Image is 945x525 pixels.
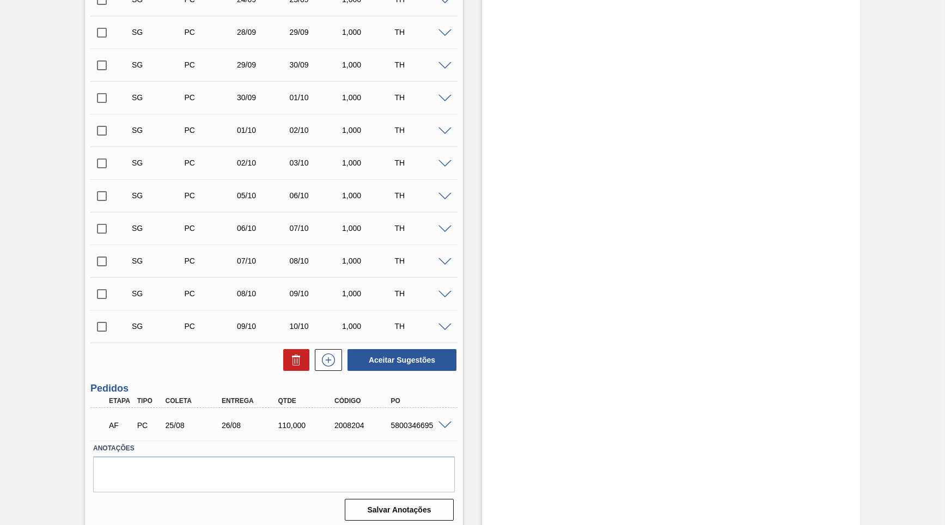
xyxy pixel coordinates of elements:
[392,28,450,36] div: TH
[392,191,450,200] div: TH
[392,158,450,167] div: TH
[129,158,187,167] div: Sugestão Criada
[339,93,398,102] div: 1,000
[287,257,345,265] div: 08/10/2025
[392,126,450,135] div: TH
[339,289,398,298] div: 1,000
[287,28,345,36] div: 29/09/2025
[182,257,240,265] div: Pedido de Compra
[129,257,187,265] div: Sugestão Criada
[234,28,292,36] div: 28/09/2025
[287,93,345,102] div: 01/10/2025
[93,441,455,456] label: Anotações
[287,322,345,331] div: 10/10/2025
[287,191,345,200] div: 06/10/2025
[219,397,282,405] div: Entrega
[129,322,187,331] div: Sugestão Criada
[345,499,454,521] button: Salvar Anotações
[287,224,345,233] div: 07/10/2025
[106,413,135,437] div: Aguardando Faturamento
[182,289,240,298] div: Pedido de Compra
[339,28,398,36] div: 1,000
[339,60,398,69] div: 1,000
[234,191,292,200] div: 05/10/2025
[129,289,187,298] div: Sugestão Criada
[135,397,163,405] div: Tipo
[182,28,240,36] div: Pedido de Compra
[234,158,292,167] div: 02/10/2025
[276,397,338,405] div: Qtde
[129,28,187,36] div: Sugestão Criada
[182,158,240,167] div: Pedido de Compra
[234,322,292,331] div: 09/10/2025
[339,126,398,135] div: 1,000
[106,397,135,405] div: Etapa
[234,126,292,135] div: 01/10/2025
[163,421,225,430] div: 25/08/2025
[392,224,450,233] div: TH
[234,60,292,69] div: 29/09/2025
[276,421,338,430] div: 110,000
[182,322,240,331] div: Pedido de Compra
[392,93,450,102] div: TH
[129,126,187,135] div: Sugestão Criada
[339,322,398,331] div: 1,000
[332,397,394,405] div: Código
[182,60,240,69] div: Pedido de Compra
[339,191,398,200] div: 1,000
[392,289,450,298] div: TH
[129,93,187,102] div: Sugestão Criada
[392,257,450,265] div: TH
[342,348,458,372] div: Aceitar Sugestões
[234,289,292,298] div: 08/10/2025
[309,349,342,371] div: Nova sugestão
[287,126,345,135] div: 02/10/2025
[388,397,451,405] div: PO
[129,224,187,233] div: Sugestão Criada
[90,383,458,394] h3: Pedidos
[347,349,456,371] button: Aceitar Sugestões
[287,60,345,69] div: 30/09/2025
[234,257,292,265] div: 07/10/2025
[339,158,398,167] div: 1,000
[135,421,163,430] div: Pedido de Compra
[339,257,398,265] div: 1,000
[392,60,450,69] div: TH
[109,421,132,430] p: AF
[182,224,240,233] div: Pedido de Compra
[129,60,187,69] div: Sugestão Criada
[339,224,398,233] div: 1,000
[219,421,282,430] div: 26/08/2025
[278,349,309,371] div: Excluir Sugestões
[129,191,187,200] div: Sugestão Criada
[388,421,451,430] div: 5800346695
[182,93,240,102] div: Pedido de Compra
[332,421,394,430] div: 2008204
[182,191,240,200] div: Pedido de Compra
[234,93,292,102] div: 30/09/2025
[287,158,345,167] div: 03/10/2025
[392,322,450,331] div: TH
[182,126,240,135] div: Pedido de Compra
[287,289,345,298] div: 09/10/2025
[163,397,225,405] div: Coleta
[234,224,292,233] div: 06/10/2025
